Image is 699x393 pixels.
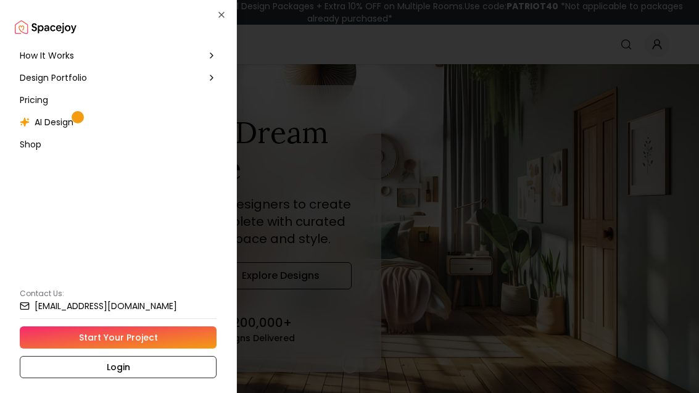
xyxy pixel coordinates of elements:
[20,138,41,151] span: Shop
[20,72,87,84] span: Design Portfolio
[20,356,217,378] a: Login
[20,301,217,311] a: [EMAIL_ADDRESS][DOMAIN_NAME]
[20,326,217,349] a: Start Your Project
[35,116,73,128] span: AI Design
[20,289,217,299] p: Contact Us:
[35,302,177,310] small: [EMAIL_ADDRESS][DOMAIN_NAME]
[20,94,48,106] span: Pricing
[15,15,77,39] a: Spacejoy
[20,49,74,62] span: How It Works
[15,15,77,39] img: Spacejoy Logo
